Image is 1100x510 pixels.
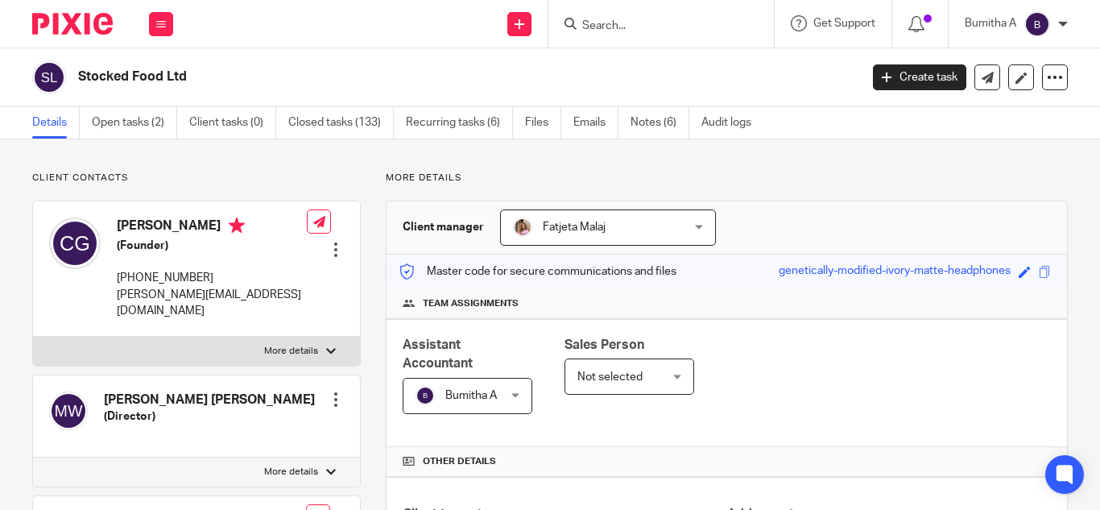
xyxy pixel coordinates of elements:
a: Emails [573,107,618,139]
div: genetically-modified-ivory-matte-headphones [779,263,1011,281]
h4: [PERSON_NAME] [PERSON_NAME] [104,392,315,408]
span: Bumitha A [445,390,497,401]
a: Notes (6) [631,107,689,139]
img: svg%3E [32,60,66,94]
p: [PERSON_NAME][EMAIL_ADDRESS][DOMAIN_NAME] [117,287,307,320]
a: Client tasks (0) [189,107,276,139]
img: svg%3E [49,218,101,269]
p: Client contacts [32,172,361,185]
h2: Stocked Food Ltd [78,68,695,85]
h4: [PERSON_NAME] [117,218,307,238]
p: More details [264,466,318,479]
p: More details [264,345,318,358]
a: Audit logs [701,107,763,139]
img: svg%3E [49,392,88,430]
p: Master code for secure communications and files [399,263,676,280]
span: Get Support [813,18,875,29]
span: Not selected [577,371,643,383]
span: Other details [423,455,496,468]
a: Closed tasks (133) [288,107,394,139]
span: Assistant Accountant [403,338,473,370]
h3: Client manager [403,219,484,235]
span: Fatjeta Malaj [543,222,606,233]
a: Files [525,107,561,139]
span: Sales Person [564,338,644,351]
h5: (Director) [104,408,315,425]
i: Primary [229,218,245,234]
input: Search [581,19,726,34]
img: MicrosoftTeams-image%20(5).png [513,218,532,237]
img: svg%3E [416,386,435,405]
p: More details [386,172,1068,185]
a: Create task [873,64,966,90]
a: Open tasks (2) [92,107,177,139]
a: Details [32,107,80,139]
p: [PHONE_NUMBER] [117,270,307,286]
a: Recurring tasks (6) [406,107,513,139]
span: Team assignments [423,297,519,310]
img: Pixie [32,13,113,35]
img: svg%3E [1024,11,1050,37]
p: Bumitha A [965,15,1016,31]
h5: (Founder) [117,238,307,254]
